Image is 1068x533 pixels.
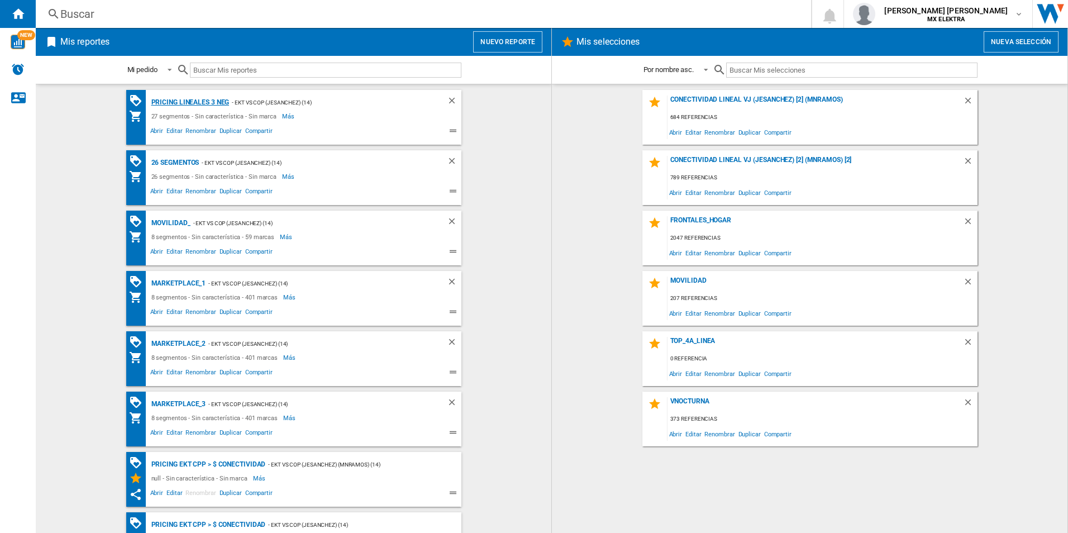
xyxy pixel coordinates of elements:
span: Más [283,411,297,425]
div: Pricing EKT CPP > $ Conectividad [149,458,266,472]
span: Abrir [149,427,165,441]
span: Duplicar [218,186,244,199]
span: Compartir [762,306,793,321]
span: Compartir [244,126,274,139]
div: 2047 referencias [667,231,978,245]
span: Editar [165,246,184,260]
div: Mi colección [129,110,149,123]
div: MOVILIDAD [667,277,963,292]
div: Borrar [963,397,978,412]
span: Duplicar [218,367,244,380]
div: Pricing lineales 3 neg [149,96,230,110]
div: Matriz de PROMOCIONES [129,335,149,349]
span: Compartir [244,488,274,501]
div: Mi colección [129,411,149,425]
div: null - Sin característica - Sin marca [149,472,253,485]
img: wise-card.svg [11,35,25,49]
span: Más [283,351,297,364]
div: Borrar [447,397,461,411]
span: Compartir [244,246,274,260]
span: Más [280,230,294,244]
div: Matriz de PROMOCIONES [129,154,149,168]
div: 8 segmentos - Sin característica - 59 marcas [149,230,280,244]
span: Editar [684,185,703,200]
span: Renombrar [184,246,217,260]
div: Matriz de PROMOCIONES [129,94,149,108]
div: Mi pedido [127,65,158,74]
span: Renombrar [703,125,736,140]
span: Duplicar [737,426,762,441]
span: NEW [17,30,35,40]
h2: Mis reportes [58,31,112,53]
span: Editar [684,366,703,381]
div: Matriz de PROMOCIONES [129,275,149,289]
span: Compartir [244,186,274,199]
div: Borrar [963,337,978,352]
span: Renombrar [184,126,217,139]
span: Duplicar [737,245,762,260]
div: - EKT vs Cop (jesanchez) (14) [229,96,424,110]
span: Renombrar [703,426,736,441]
span: Editar [684,245,703,260]
span: Editar [165,488,184,501]
div: Borrar [963,96,978,111]
div: 26 segmentos [149,156,199,170]
span: Abrir [149,307,165,320]
span: Más [282,170,296,183]
span: Abrir [667,245,684,260]
div: 8 segmentos - Sin característica - 401 marcas [149,351,284,364]
span: Editar [165,126,184,139]
div: 373 referencias [667,412,978,426]
span: Renombrar [703,185,736,200]
span: Duplicar [218,126,244,139]
input: Buscar Mis reportes [190,63,461,78]
span: Editar [684,125,703,140]
ng-md-icon: Este reporte se ha compartido contigo [129,488,142,501]
div: - EKT vs Cop (jesanchez) (14) [199,156,424,170]
span: Abrir [149,126,165,139]
span: Compartir [762,185,793,200]
div: Matriz de PROMOCIONES [129,516,149,530]
span: Compartir [244,427,274,441]
div: - EKT vs Cop (jesanchez) (14) [206,277,424,291]
span: Duplicar [737,185,762,200]
span: Duplicar [218,427,244,441]
span: Renombrar [184,307,217,320]
span: Compartir [762,245,793,260]
div: Mi colección [129,170,149,183]
span: Compartir [762,366,793,381]
span: Duplicar [218,307,244,320]
div: - EKT vs Cop (jesanchez) (14) [206,337,424,351]
span: Abrir [149,488,165,501]
div: Borrar [447,337,461,351]
span: Renombrar [184,488,217,501]
span: Duplicar [737,366,762,381]
input: Buscar Mis selecciones [726,63,977,78]
div: MARKETPLACE_2 [149,337,206,351]
div: MARKETPLACE_1 [149,277,206,291]
div: Buscar [60,6,782,22]
h2: Mis selecciones [574,31,642,53]
div: 684 referencias [667,111,978,125]
b: MX ELEKTRA [927,16,965,23]
div: - EKT vs Cop (jesanchez) (mnramos) (14) [265,458,438,472]
div: Pricing EKT CPP > $ Conectividad [149,518,266,532]
div: 8 segmentos - Sin característica - 401 marcas [149,411,284,425]
span: [PERSON_NAME] [PERSON_NAME] [884,5,1008,16]
span: Abrir [149,367,165,380]
div: 27 segmentos - Sin característica - Sin marca [149,110,283,123]
span: Renombrar [184,427,217,441]
div: top_4a_linea [667,337,963,352]
div: Mi colección [129,351,149,364]
span: Duplicar [737,125,762,140]
div: MARKETPLACE_3 [149,397,206,411]
div: Conectividad Lineal vj (jesanchez) [2] (mnramos) [667,96,963,111]
img: alerts-logo.svg [11,63,25,76]
span: Compartir [244,367,274,380]
div: 8 segmentos - Sin característica - 401 marcas [149,291,284,304]
span: Abrir [667,125,684,140]
div: Borrar [447,277,461,291]
span: Compartir [244,307,274,320]
div: Borrar [447,156,461,170]
button: Nuevo reporte [473,31,542,53]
